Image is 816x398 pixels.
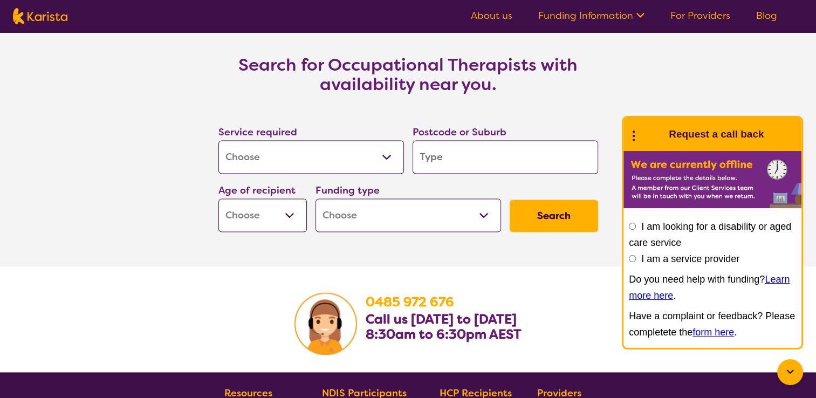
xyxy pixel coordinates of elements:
[669,126,764,142] h1: Request a call back
[538,9,644,22] a: Funding Information
[218,126,297,139] label: Service required
[218,184,296,197] label: Age of recipient
[413,126,506,139] label: Postcode or Suburb
[193,55,624,94] h3: Search for Occupational Therapists with availability near you.
[413,140,598,174] input: Type
[670,9,730,22] a: For Providers
[471,9,512,22] a: About us
[641,123,662,145] img: Karista
[366,311,517,328] b: Call us [DATE] to [DATE]
[366,326,522,343] b: 8:30am to 6:30pm AEST
[629,308,796,340] p: Have a complaint or feedback? Please completete the .
[366,293,454,311] a: 0485 972 676
[316,184,380,197] label: Funding type
[641,253,739,264] label: I am a service provider
[629,271,796,304] p: Do you need help with funding? .
[510,200,598,232] button: Search
[692,327,734,338] a: form here
[629,221,791,248] label: I am looking for a disability or aged care service
[13,8,67,24] img: Karista logo
[623,151,801,208] img: Karista offline chat form to request call back
[294,292,357,355] img: Karista Client Service
[756,9,777,22] a: Blog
